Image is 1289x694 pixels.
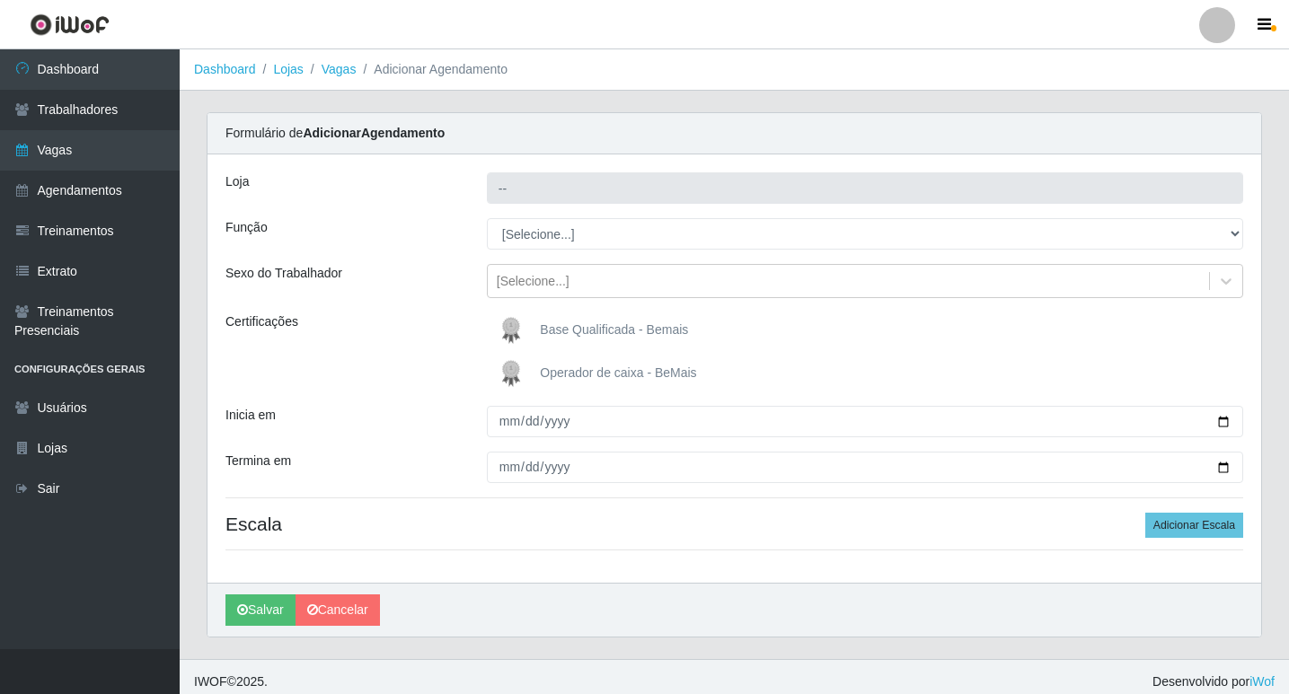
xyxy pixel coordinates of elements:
[194,674,227,689] span: IWOF
[1145,513,1243,538] button: Adicionar Escala
[30,13,110,36] img: CoreUI Logo
[497,272,569,291] div: [Selecione...]
[322,62,357,76] a: Vagas
[225,312,298,331] label: Certificações
[180,49,1289,91] nav: breadcrumb
[194,672,268,691] span: © 2025 .
[225,218,268,237] label: Função
[225,264,342,283] label: Sexo do Trabalhador
[296,594,380,626] a: Cancelar
[225,594,296,626] button: Salvar
[540,365,696,380] span: Operador de caixa - BeMais
[356,60,508,79] li: Adicionar Agendamento
[225,172,249,191] label: Loja
[194,62,256,76] a: Dashboard
[487,406,1243,437] input: 00/00/0000
[1249,674,1275,689] a: iWof
[540,322,688,337] span: Base Qualificada - Bemais
[207,113,1261,154] div: Formulário de
[273,62,303,76] a: Lojas
[493,312,536,348] img: Base Qualificada - Bemais
[1152,672,1275,691] span: Desenvolvido por
[493,356,536,391] img: Operador de caixa - BeMais
[487,452,1243,483] input: 00/00/0000
[303,126,445,140] strong: Adicionar Agendamento
[225,452,291,470] label: Termina em
[225,513,1243,535] h4: Escala
[225,406,276,425] label: Inicia em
